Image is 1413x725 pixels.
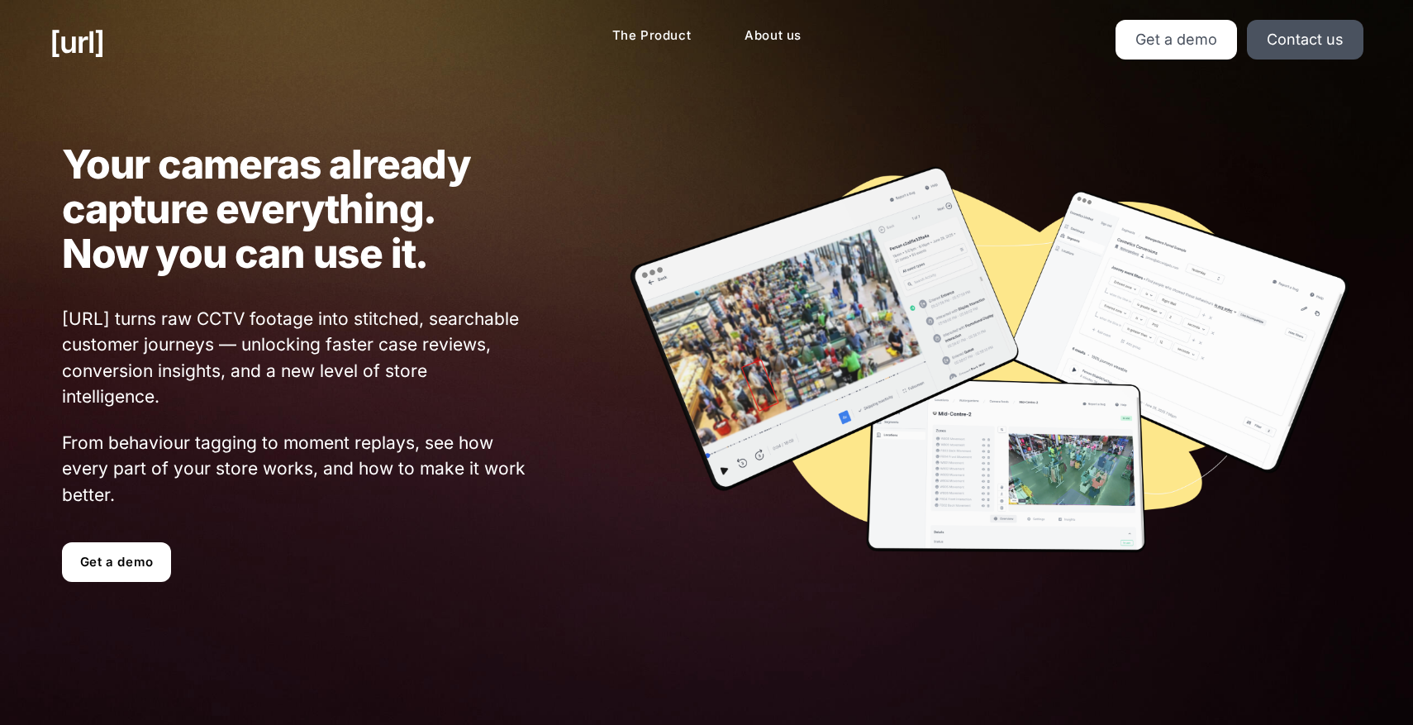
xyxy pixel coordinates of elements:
[62,306,528,410] span: [URL] turns raw CCTV footage into stitched, searchable customer journeys — unlocking faster case ...
[731,20,815,52] a: About us
[50,20,104,64] a: [URL]
[1116,20,1237,60] a: Get a demo
[1247,20,1363,60] a: Contact us
[599,20,705,52] a: The Product
[62,142,528,276] h1: Your cameras already capture everything. Now you can use it.
[62,430,528,508] span: From behaviour tagging to moment replays, see how every part of your store works, and how to make...
[62,542,171,582] a: Get a demo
